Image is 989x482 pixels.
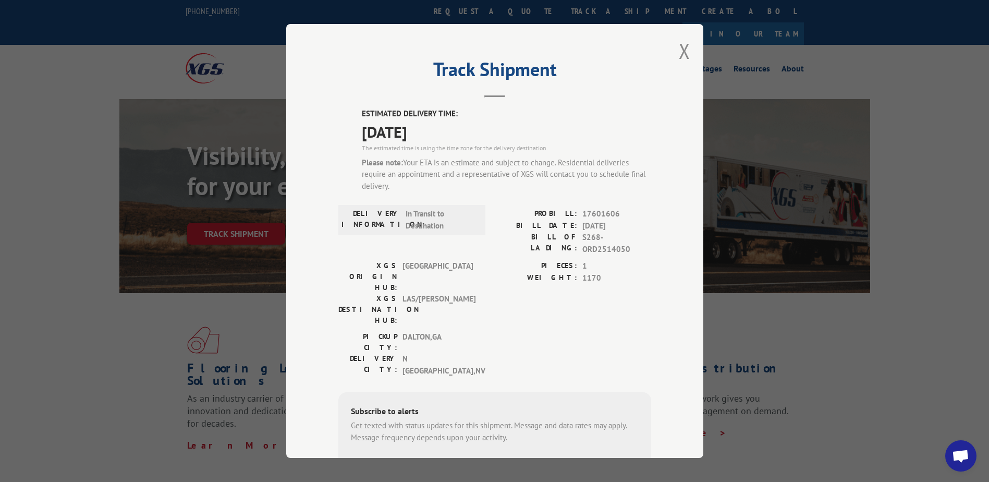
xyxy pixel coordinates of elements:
[402,331,473,353] span: DALTON , GA
[351,405,639,420] div: Subscribe to alerts
[582,232,651,255] span: S268-ORD2514050
[338,353,397,377] label: DELIVERY CITY:
[402,353,473,377] span: N [GEOGRAPHIC_DATA] , NV
[362,143,651,153] div: The estimated time is using the time zone for the delivery destination.
[402,260,473,293] span: [GEOGRAPHIC_DATA]
[338,260,397,293] label: XGS ORIGIN HUB:
[338,293,397,326] label: XGS DESTINATION HUB:
[351,420,639,443] div: Get texted with status updates for this shipment. Message and data rates may apply. Message frequ...
[338,331,397,353] label: PICKUP CITY:
[495,208,577,220] label: PROBILL:
[679,37,690,65] button: Close modal
[406,208,476,232] span: In Transit to Destination
[495,272,577,284] label: WEIGHT:
[362,108,651,120] label: ESTIMATED DELIVERY TIME:
[582,260,651,272] span: 1
[495,220,577,232] label: BILL DATE:
[402,293,473,326] span: LAS/[PERSON_NAME]
[582,208,651,220] span: 17601606
[338,62,651,82] h2: Track Shipment
[362,120,651,143] span: [DATE]
[495,232,577,255] label: BILL OF LADING:
[362,157,651,192] div: Your ETA is an estimate and subject to change. Residential deliveries require an appointment and ...
[582,272,651,284] span: 1170
[582,220,651,232] span: [DATE]
[341,208,400,232] label: DELIVERY INFORMATION:
[362,158,403,167] strong: Please note:
[495,260,577,272] label: PIECES:
[945,440,976,472] a: Open chat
